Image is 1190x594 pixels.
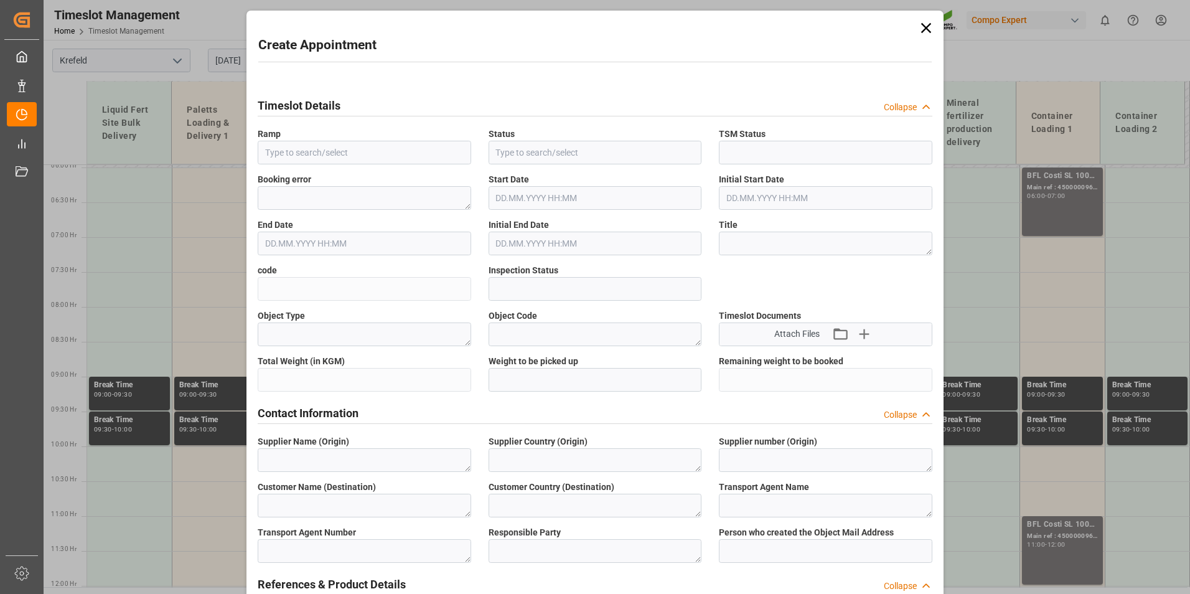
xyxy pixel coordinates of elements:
span: Customer Name (Destination) [258,481,376,494]
span: Status [489,128,515,141]
span: Title [719,219,738,232]
span: Initial End Date [489,219,549,232]
div: Collapse [884,101,917,114]
span: Remaining weight to be booked [719,355,843,368]
input: DD.MM.YYYY HH:MM [489,186,702,210]
input: Type to search/select [258,141,471,164]
span: Ramp [258,128,281,141]
span: Supplier number (Origin) [719,435,817,448]
span: Timeslot Documents [719,309,801,323]
span: Transport Agent Name [719,481,809,494]
span: Object Code [489,309,537,323]
span: Object Type [258,309,305,323]
div: Collapse [884,580,917,593]
span: Supplier Name (Origin) [258,435,349,448]
input: DD.MM.YYYY HH:MM [489,232,702,255]
span: Transport Agent Number [258,526,356,539]
span: Person who created the Object Mail Address [719,526,894,539]
span: Attach Files [774,328,820,341]
span: Customer Country (Destination) [489,481,614,494]
span: Start Date [489,173,529,186]
h2: Timeslot Details [258,97,340,114]
span: TSM Status [719,128,766,141]
span: Weight to be picked up [489,355,578,368]
span: Initial Start Date [719,173,784,186]
h2: Contact Information [258,405,358,422]
span: End Date [258,219,293,232]
span: Supplier Country (Origin) [489,435,588,448]
input: DD.MM.YYYY HH:MM [258,232,471,255]
span: Total Weight (in KGM) [258,355,345,368]
h2: References & Product Details [258,576,406,593]
div: Collapse [884,408,917,422]
span: Booking error [258,173,311,186]
span: Responsible Party [489,526,561,539]
input: DD.MM.YYYY HH:MM [719,186,932,210]
h2: Create Appointment [258,35,377,55]
span: Inspection Status [489,264,558,277]
input: Type to search/select [489,141,702,164]
span: code [258,264,277,277]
